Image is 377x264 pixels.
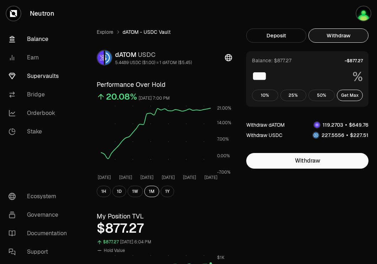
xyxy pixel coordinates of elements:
tspan: 14.00% [217,120,231,126]
a: Support [3,243,77,261]
h3: My Position TVL [97,211,232,221]
tspan: 0.00% [217,153,230,159]
tspan: -7.00% [217,169,231,175]
img: USDC Logo [105,51,112,65]
div: [DATE] 6:04 PM [120,238,151,246]
button: 1H [97,186,111,197]
button: Withdraw [246,153,368,169]
img: USDC Logo [313,132,319,138]
button: 1D [112,186,126,197]
tspan: [DATE] [183,175,196,180]
div: Balance: $877.27 [252,57,291,64]
button: Withdraw [308,28,368,43]
div: 20.08% [106,91,137,102]
a: Balance [3,30,77,48]
button: Deposit [246,28,306,43]
a: Supervaults [3,67,77,85]
nav: breadcrumb [97,28,232,36]
span: dATOM - USDC Vault [123,28,171,36]
tspan: 21.00% [217,105,231,111]
tspan: [DATE] [162,175,175,180]
img: dATOM Logo [314,122,320,128]
tspan: $1K [217,255,225,260]
button: 1W [128,186,143,197]
a: Governance [3,206,77,224]
img: Atom Staking [356,6,371,21]
tspan: 7.00% [217,136,229,142]
button: 25% [280,90,307,101]
span: % [352,70,363,84]
div: dATOM [115,50,192,60]
tspan: [DATE] [119,175,132,180]
a: Stake [3,122,77,141]
a: Earn [3,48,77,67]
button: 1M [144,186,159,197]
span: Hold Value [104,248,125,253]
button: 10% [252,90,278,101]
button: 50% [308,90,335,101]
h3: Performance Over Hold [97,80,232,90]
div: [DATE] 7:00 PM [139,94,170,102]
a: Explore [97,28,113,36]
button: 1Y [161,186,174,197]
a: Bridge [3,85,77,104]
a: Documentation [3,224,77,243]
div: 5.4489 USDC ($1.00) = 1 dATOM ($5.45) [115,60,192,65]
div: Withdraw dATOM [246,121,285,128]
div: $877.27 [103,238,119,246]
a: Ecosystem [3,187,77,206]
button: Get Max [337,90,363,101]
div: $877.27 [97,221,232,236]
tspan: [DATE] [98,175,111,180]
img: dATOM Logo [97,51,104,65]
tspan: [DATE] [204,175,217,180]
a: Orderbook [3,104,77,122]
tspan: [DATE] [140,175,154,180]
div: Withdraw USDC [246,132,282,139]
span: USDC [138,51,156,59]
